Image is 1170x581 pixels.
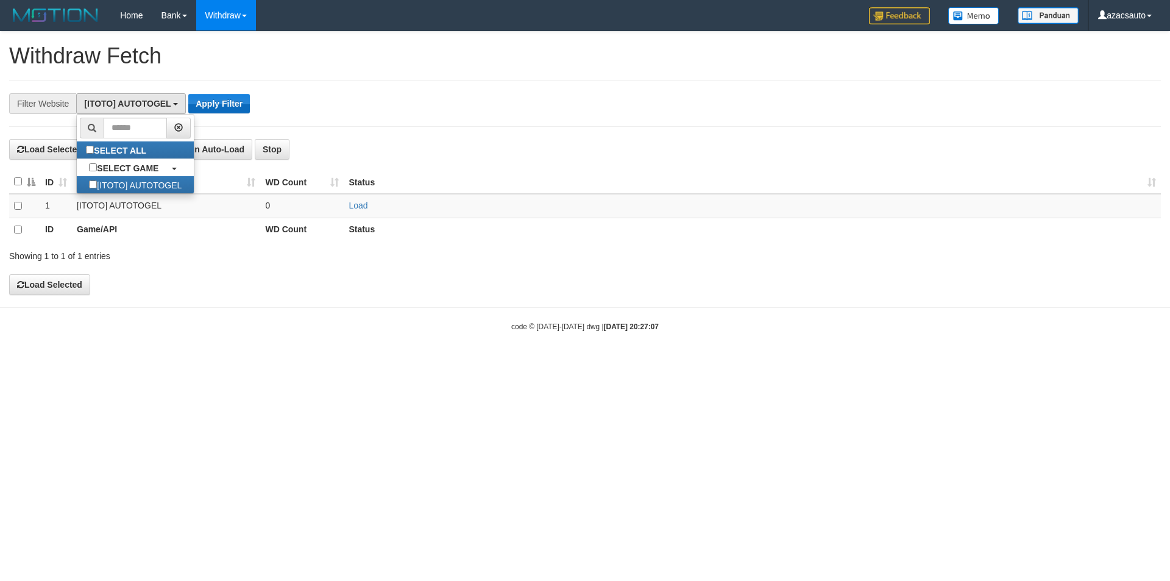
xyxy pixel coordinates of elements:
img: panduan.png [1018,7,1079,24]
span: [ITOTO] AUTOTOGEL [84,99,171,109]
h1: Withdraw Fetch [9,44,1161,68]
strong: [DATE] 20:27:07 [604,323,659,331]
label: [ITOTO] AUTOTOGEL [77,176,194,193]
th: WD Count [260,218,344,241]
button: Load Selected [9,274,90,295]
img: MOTION_logo.png [9,6,102,24]
input: SELECT ALL [86,146,94,154]
button: Stop [255,139,289,160]
label: SELECT ALL [77,141,158,159]
a: Load [349,201,367,210]
th: Status [344,218,1161,241]
button: [ITOTO] AUTOTOGEL [76,93,186,114]
img: Button%20Memo.svg [948,7,999,24]
button: Load Selected [9,139,90,160]
div: Showing 1 to 1 of 1 entries [9,245,478,262]
th: ID: activate to sort column ascending [40,170,72,194]
input: SELECT GAME [89,163,97,171]
img: Feedback.jpg [869,7,930,24]
td: 1 [40,194,72,218]
button: Apply Filter [188,94,250,113]
th: ID [40,218,72,241]
input: [ITOTO] AUTOTOGEL [89,180,97,188]
th: Game/API: activate to sort column ascending [72,170,260,194]
small: code © [DATE]-[DATE] dwg | [511,323,659,331]
div: Filter Website [9,93,76,114]
th: Status: activate to sort column ascending [344,170,1161,194]
a: SELECT GAME [77,159,194,176]
span: 0 [265,201,270,210]
th: WD Count: activate to sort column ascending [260,170,344,194]
button: Run Auto-Load [168,139,253,160]
td: [ITOTO] AUTOTOGEL [72,194,260,218]
b: SELECT GAME [97,163,158,173]
th: Game/API [72,218,260,241]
